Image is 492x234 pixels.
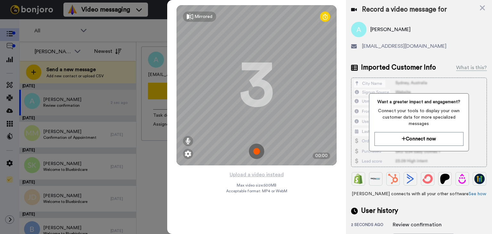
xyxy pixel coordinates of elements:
img: ic_gear.svg [185,151,191,157]
div: Review confirmation [393,221,442,229]
span: Imported Customer Info [361,63,436,72]
span: Connect your tools to display your own customer data for more specialized messages [374,108,463,127]
span: Max video size: 500 MB [237,183,276,188]
img: Hubspot [388,174,398,184]
div: 00:00 [313,153,330,159]
div: 3 [239,61,274,109]
img: Drip [457,174,467,184]
img: Shopify [353,174,364,184]
img: Patreon [440,174,450,184]
img: ActiveCampaign [405,174,415,184]
img: Ontraport [371,174,381,184]
span: [PERSON_NAME] connects with all your other software [351,191,487,197]
a: See how [469,192,486,196]
span: Want a greater impact and engagement? [374,99,463,105]
img: ConvertKit [422,174,433,184]
span: Acceptable format: MP4 or WebM [226,188,287,194]
div: 2 seconds ago [351,222,393,229]
button: Upload a video instead [228,171,286,179]
img: GoHighLevel [474,174,485,184]
span: [EMAIL_ADDRESS][DOMAIN_NAME] [362,42,447,50]
div: What is this? [456,64,487,71]
button: Connect now [374,132,463,146]
img: ic_record_start.svg [249,144,264,159]
span: User history [361,206,398,216]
